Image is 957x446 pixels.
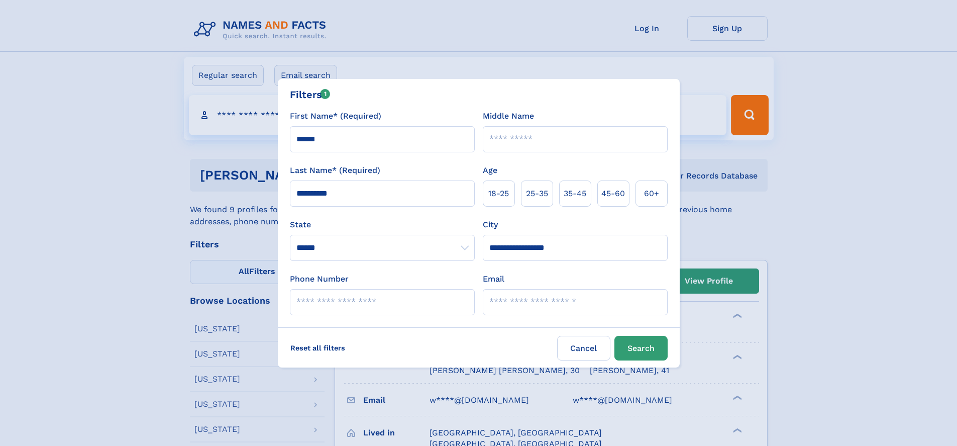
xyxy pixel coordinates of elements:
label: State [290,219,475,231]
label: Email [483,273,504,285]
label: City [483,219,498,231]
div: Filters [290,87,331,102]
span: 35‑45 [564,188,586,200]
label: Age [483,164,497,176]
span: 25‑35 [526,188,548,200]
span: 60+ [644,188,659,200]
label: Cancel [557,336,610,361]
label: First Name* (Required) [290,110,381,122]
label: Reset all filters [284,336,352,360]
label: Middle Name [483,110,534,122]
span: 18‑25 [488,188,509,200]
button: Search [614,336,668,361]
span: 45‑60 [601,188,625,200]
label: Phone Number [290,273,349,285]
label: Last Name* (Required) [290,164,380,176]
